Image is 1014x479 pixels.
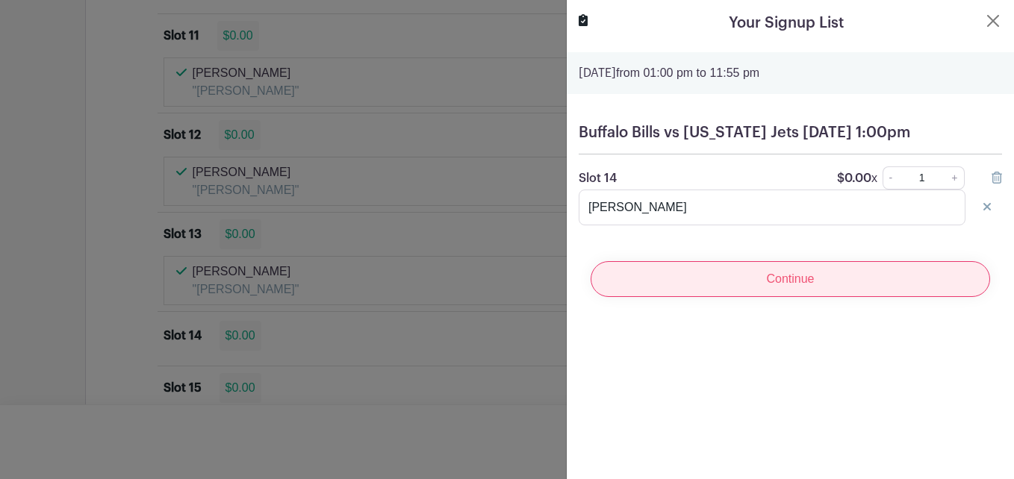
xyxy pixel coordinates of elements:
[579,67,616,79] strong: [DATE]
[579,124,1002,142] h5: Buffalo Bills vs [US_STATE] Jets [DATE] 1:00pm
[729,12,844,34] h5: Your Signup List
[871,172,877,184] span: x
[883,166,899,190] a: -
[591,261,990,297] input: Continue
[837,169,877,187] p: $0.00
[945,166,964,190] a: +
[579,169,818,187] p: Slot 14
[984,12,1002,30] button: Close
[579,190,965,225] input: Note
[579,64,1002,82] p: from 01:00 pm to 11:55 pm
